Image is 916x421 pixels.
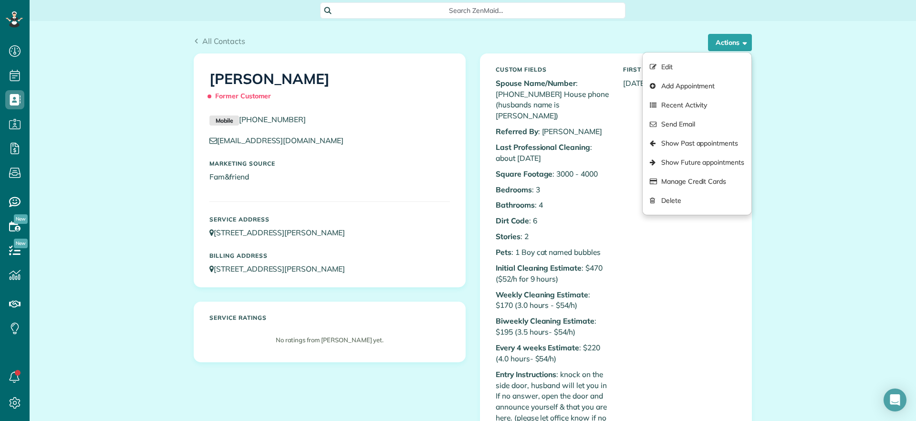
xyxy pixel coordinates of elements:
b: Pets [496,247,511,257]
a: Recent Activity [643,95,751,115]
a: [STREET_ADDRESS][PERSON_NAME] [209,228,354,237]
h5: Service Address [209,216,450,222]
a: Edit [643,57,751,76]
p: : $220 (4.0 hours- $54/h) [496,342,609,364]
small: Mobile [209,116,239,126]
a: [STREET_ADDRESS][PERSON_NAME] [209,264,354,274]
b: Dirt Code [496,216,529,225]
span: Former Customer [209,88,275,105]
a: [EMAIL_ADDRESS][DOMAIN_NAME] [209,136,353,145]
b: Every 4 weeks Estimate [496,343,579,352]
h1: [PERSON_NAME] [209,71,450,105]
span: New [14,239,28,248]
p: : 3000 - 4000 [496,168,609,179]
b: Weekly Cleaning Estimate [496,290,588,299]
a: All Contacts [194,35,245,47]
a: Delete [643,191,751,210]
p: Fam&friend [209,171,450,182]
span: All Contacts [202,36,245,46]
p: : $170 (3.0 hours - $54/h) [496,289,609,311]
b: Stories [496,232,520,241]
h5: Custom Fields [496,66,609,73]
h5: Marketing Source [209,160,450,167]
p: : [PHONE_NUMBER] House phone (husbands name is [PERSON_NAME]) [496,78,609,121]
a: Manage Credit Cards [643,172,751,191]
p: : 6 [496,215,609,226]
p: : 2 [496,231,609,242]
div: Open Intercom Messenger [884,389,906,411]
a: Show Past appointments [643,134,751,153]
p: : 3 [496,184,609,195]
span: New [14,214,28,224]
button: Actions [708,34,752,51]
a: Mobile[PHONE_NUMBER] [209,115,306,124]
p: [DATE] [623,78,736,89]
h5: First Serviced On [623,66,736,73]
b: Referred By [496,126,538,136]
p: : $470 ($52/h for 9 hours) [496,263,609,284]
a: Show Future appointments [643,153,751,172]
b: Spouse Name/Number [496,78,576,88]
p: No ratings from [PERSON_NAME] yet. [214,336,445,345]
b: Entry Instructions [496,369,556,379]
p: : about [DATE] [496,142,609,164]
p: : 4 [496,200,609,210]
b: Bathrooms [496,200,535,210]
a: Send Email [643,115,751,134]
h5: Service ratings [209,315,450,321]
p: : $195 (3.5 hours- $54/h) [496,316,609,337]
b: Square Footage [496,169,552,179]
b: Initial Cleaning Estimate [496,263,582,273]
h5: Billing Address [209,253,450,259]
p: : [PERSON_NAME] [496,126,609,137]
b: Bedrooms [496,185,532,194]
p: : 1 Boy cat named bubbles [496,247,609,258]
b: Biweekly Cleaning Estimate [496,316,594,326]
b: Last Professional Cleaning [496,142,590,152]
a: Add Appointment [643,76,751,95]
